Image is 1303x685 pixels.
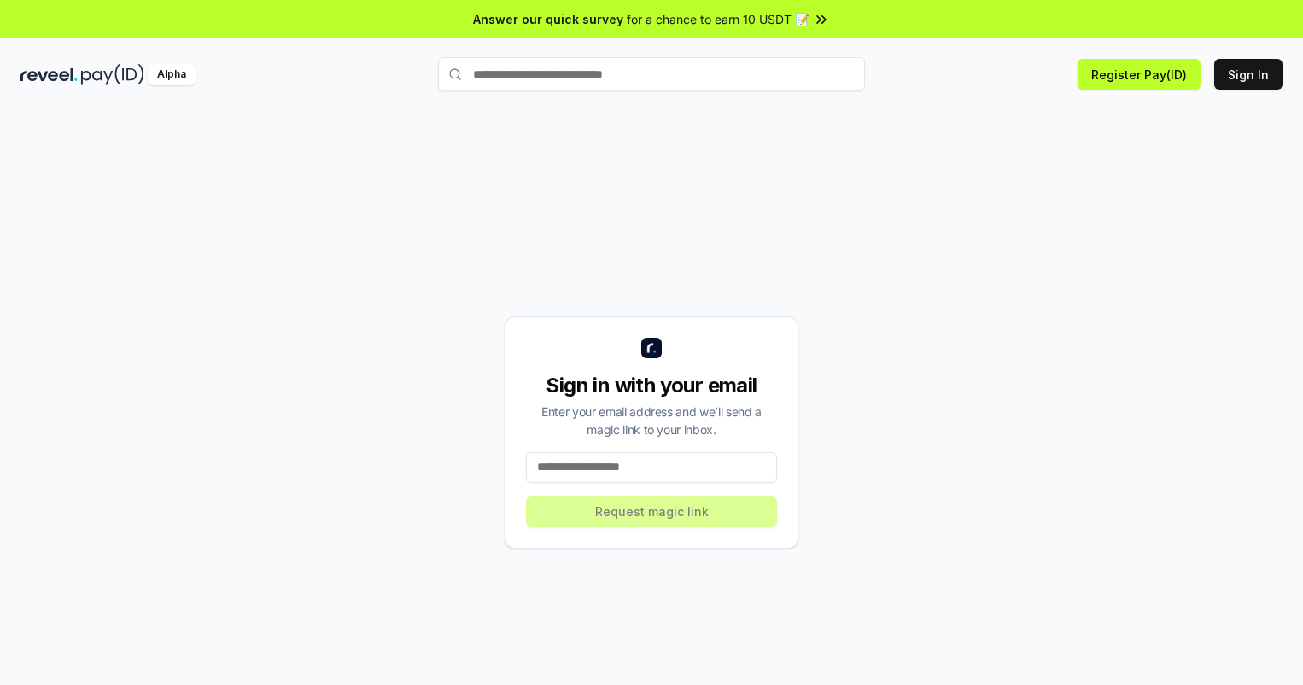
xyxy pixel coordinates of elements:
div: Sign in with your email [526,372,777,399]
img: pay_id [81,64,144,85]
div: Alpha [148,64,196,85]
button: Register Pay(ID) [1078,59,1201,90]
img: logo_small [641,338,662,358]
span: Answer our quick survey [473,10,623,28]
div: Enter your email address and we’ll send a magic link to your inbox. [526,403,777,438]
img: reveel_dark [20,64,78,85]
button: Sign In [1214,59,1283,90]
span: for a chance to earn 10 USDT 📝 [627,10,809,28]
